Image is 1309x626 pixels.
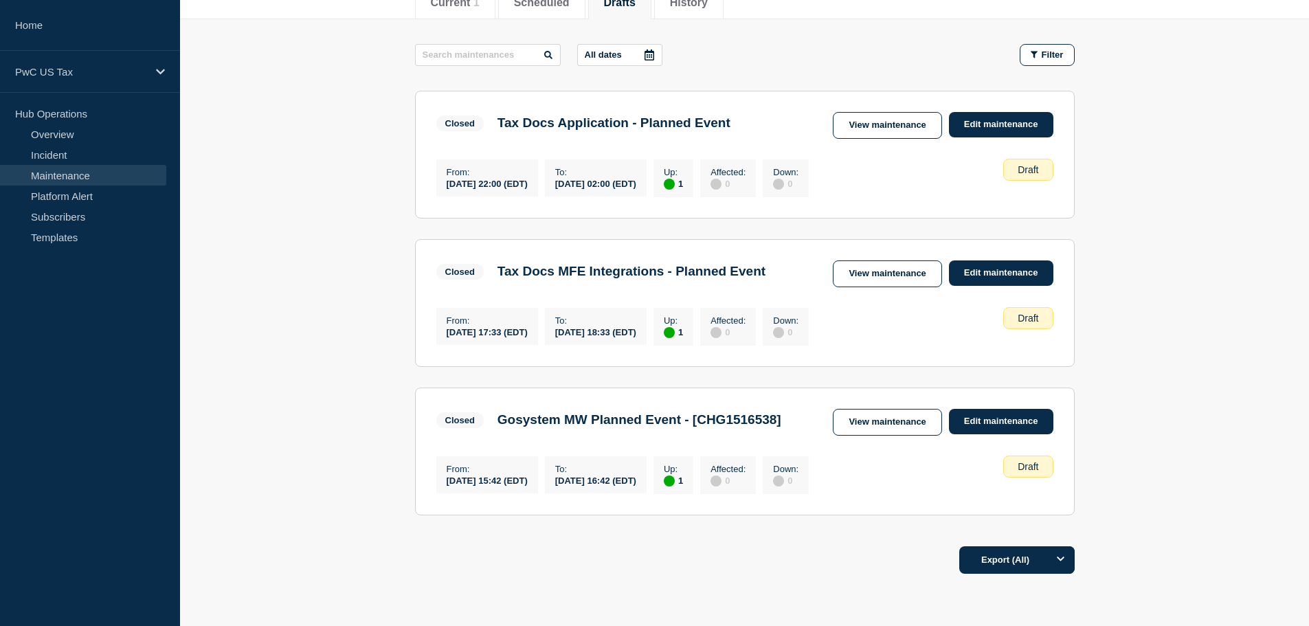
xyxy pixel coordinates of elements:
div: Closed [445,415,475,425]
div: 0 [773,326,798,338]
p: To : [555,464,636,474]
div: disabled [773,327,784,338]
div: disabled [711,476,721,487]
div: 1 [664,326,683,338]
p: Down : [773,167,798,177]
p: To : [555,315,636,326]
p: From : [447,464,528,474]
button: Filter [1020,44,1075,66]
div: disabled [711,179,721,190]
div: 0 [773,177,798,190]
div: Draft [1003,456,1053,478]
div: 0 [711,474,746,487]
a: View maintenance [833,409,941,436]
div: 0 [711,326,746,338]
button: Options [1047,546,1075,574]
div: up [664,327,675,338]
a: View maintenance [833,260,941,287]
h3: Tax Docs Application - Planned Event [497,115,730,131]
h3: Tax Docs MFE Integrations - Planned Event [497,264,765,279]
div: up [664,476,675,487]
div: [DATE] 18:33 (EDT) [555,326,636,337]
input: Search maintenances [415,44,561,66]
p: Up : [664,167,683,177]
p: Affected : [711,315,746,326]
div: 0 [711,177,746,190]
div: 0 [773,474,798,487]
button: Export (All) [959,546,1075,574]
p: Down : [773,464,798,474]
p: All dates [585,49,622,60]
div: Draft [1003,159,1053,181]
p: From : [447,315,528,326]
button: All dates [577,44,662,66]
div: Closed [445,118,475,128]
div: up [664,179,675,190]
span: Filter [1042,49,1064,60]
p: Affected : [711,464,746,474]
p: To : [555,167,636,177]
div: Draft [1003,307,1053,329]
p: Down : [773,315,798,326]
p: Up : [664,464,683,474]
div: 1 [664,474,683,487]
div: disabled [711,327,721,338]
div: disabled [773,179,784,190]
a: View maintenance [833,112,941,139]
p: Up : [664,315,683,326]
a: Edit maintenance [949,409,1053,434]
div: [DATE] 17:33 (EDT) [447,326,528,337]
h3: Gosystem MW Planned Event - [CHG1516538] [497,412,781,427]
div: [DATE] 22:00 (EDT) [447,177,528,189]
div: [DATE] 15:42 (EDT) [447,474,528,486]
div: disabled [773,476,784,487]
a: Edit maintenance [949,112,1053,137]
div: Closed [445,267,475,277]
p: From : [447,167,528,177]
p: PwC US Tax [15,66,147,78]
div: [DATE] 02:00 (EDT) [555,177,636,189]
a: Edit maintenance [949,260,1053,286]
div: 1 [664,177,683,190]
p: Affected : [711,167,746,177]
div: [DATE] 16:42 (EDT) [555,474,636,486]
